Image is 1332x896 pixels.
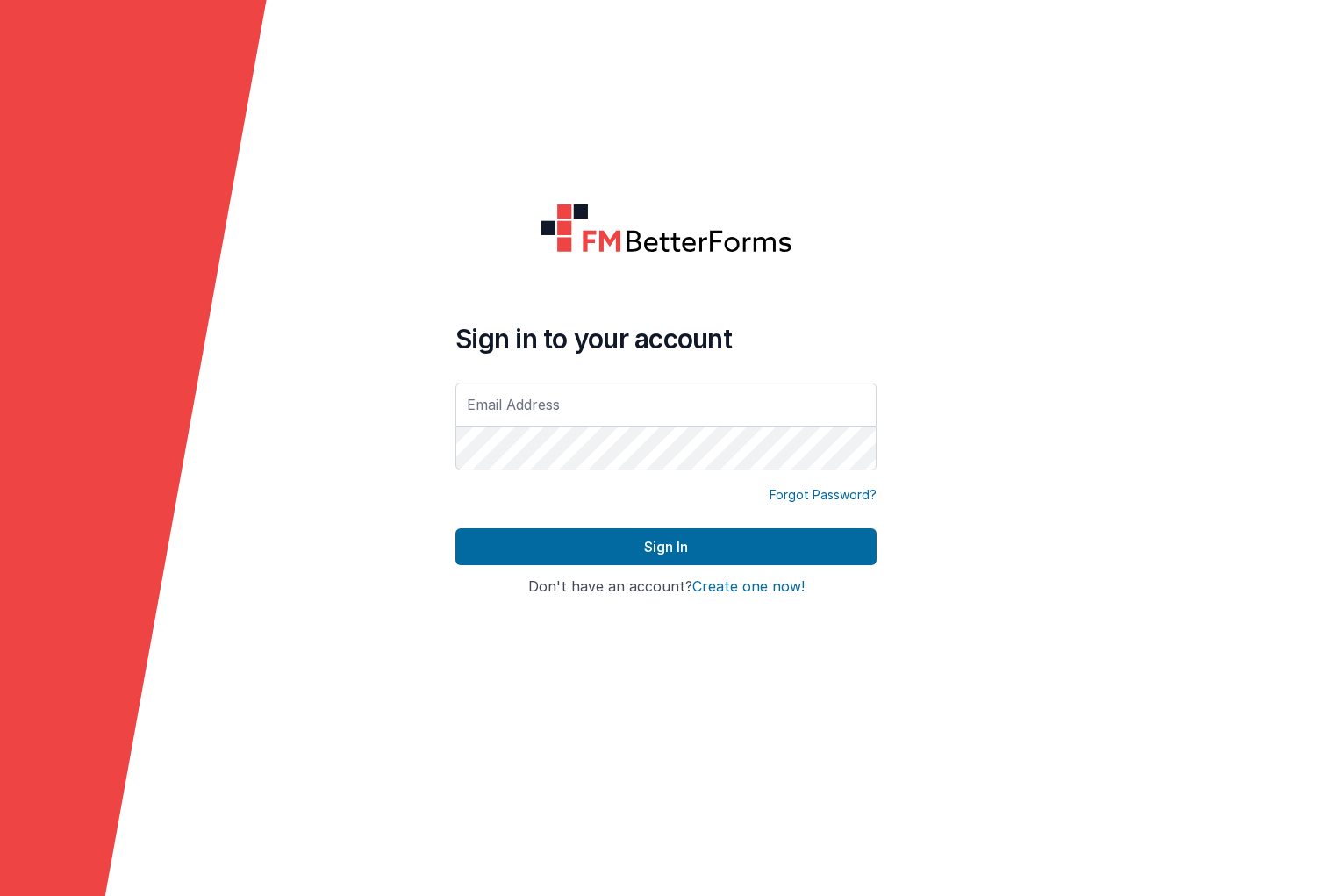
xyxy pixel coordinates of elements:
button: Sign In [455,528,877,565]
button: Create one now! [692,579,805,595]
a: Forgot Password? [770,486,877,504]
h4: Don't have an account? [455,579,877,595]
h4: Sign in to your account [455,323,877,355]
input: Email Address [455,383,877,426]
